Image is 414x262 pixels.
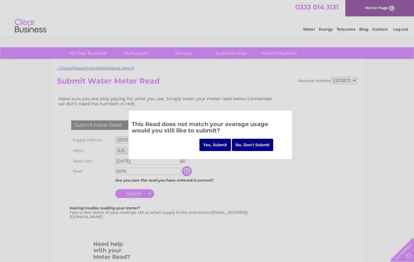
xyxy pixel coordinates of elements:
[359,27,368,32] a: Blog
[336,27,355,32] a: Telecoms
[303,27,315,32] a: Water
[59,3,356,31] div: Clear Business is a trading name of Verastar Limited (registered in [GEOGRAPHIC_DATA] No. 3667643...
[132,120,289,137] h3: This Read does not match your average usage would you still like to submit?
[295,3,339,11] a: 0333 014 3131
[319,27,333,32] a: Energy
[14,16,47,36] img: logo.png
[393,27,408,32] a: Log out
[199,139,231,151] input: Yes, Submit
[232,139,273,151] input: No, Don't Submit
[372,27,388,32] a: Contact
